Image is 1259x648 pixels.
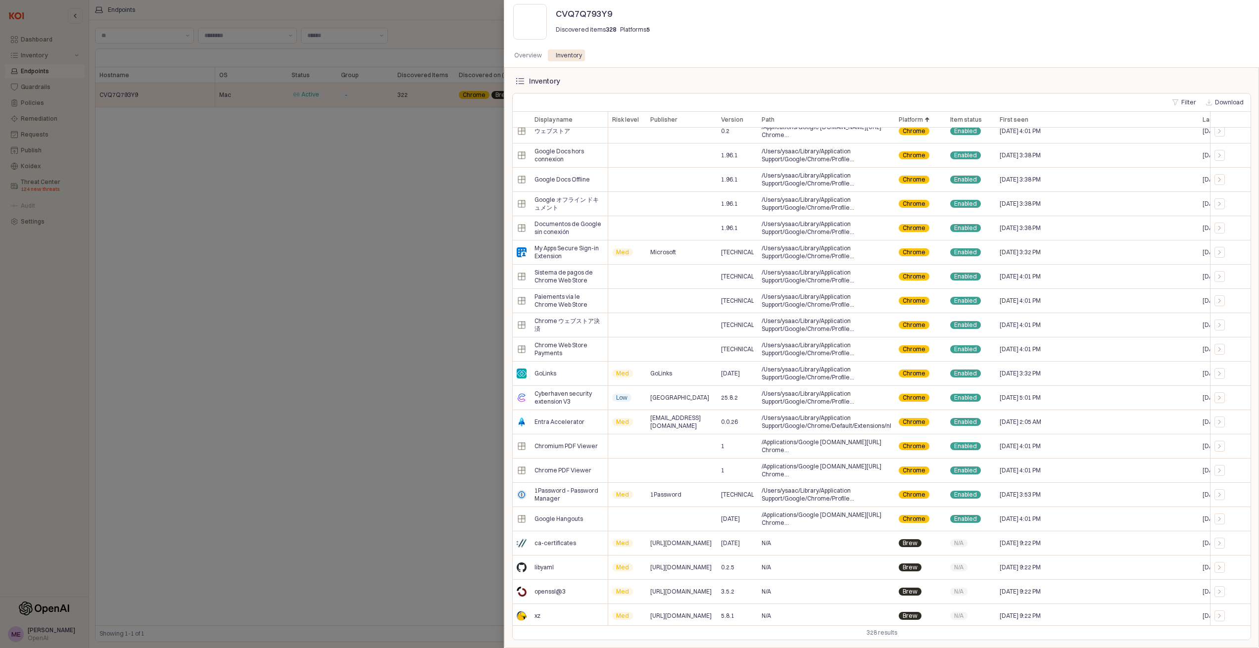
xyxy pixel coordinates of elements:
span: /Applications/Google [DOMAIN_NAME][URL] Chrome Framework.framework/Versions/140.0.7339.133/Resour... [762,438,891,454]
p: CVQ7Q793Y9 [556,7,844,20]
span: [DATE] 1:51 AM [1203,273,1244,280]
span: Documentos de Google sin conexión [534,220,604,236]
span: Chrome [903,442,925,450]
span: Brew [903,539,918,547]
span: Brew [903,612,918,620]
span: [DATE] 1:51 AM [1203,612,1244,620]
span: /Applications/Google [DOMAIN_NAME][URL] Chrome Framework.framework/Versions/140.0.7339.133/Resour... [762,123,891,139]
span: [DATE] 3:53 PM [999,491,1040,499]
span: /Users/ysaac/Library/Application Support/Google/Chrome/Profile 1/Extensions/ghbmnnjooekpmoecnnnil... [762,172,891,187]
span: Enabled [954,418,976,426]
span: Chrome ウェブストア決済 [534,317,604,333]
span: [DATE] 1:51 AM [1203,200,1244,208]
div: Overview [514,49,542,61]
span: N/A [954,563,963,571]
span: [DATE] 5:01 PM [999,394,1040,402]
span: Med [616,491,629,499]
span: /Users/ysaac/Library/Application Support/Google/Chrome/Profile 1/Extensions/aeblfdkhhhdcdjpifhhbd... [762,487,891,503]
span: ca-certificates [534,539,576,547]
span: Chrome [903,200,925,208]
span: [DATE] 3:32 PM [999,248,1040,256]
span: [DATE] 1:51 AM [1203,176,1244,184]
span: [DATE] 1:51 AM [1203,224,1244,232]
span: /Users/ysaac/Library/Application Support/Google/Chrome/Profile 1/Extensions/nmmhkkegccagdldgiimed... [762,293,891,309]
p: Platforms [620,25,650,34]
span: [DATE] [721,539,740,547]
span: 0.2 [721,127,729,135]
span: 3.5.2 [721,588,734,596]
span: [DATE] 1:51 AM [1203,394,1244,402]
span: [DATE] 4:01 PM [999,466,1040,474]
span: [DATE] 2:05 AM [999,418,1041,426]
span: 1 [721,442,725,450]
span: 25.8.2 [721,394,738,402]
span: /Users/ysaac/Library/Application Support/Google/Chrome/Profile 1/Extensions/ghbmnnjooekpmoecnnnil... [762,196,891,212]
span: 5.8.1 [721,612,734,620]
span: /Users/ysaac/Library/Application Support/Google/Chrome/Profile 1/Extensions/ggjhpefgjjfobnfoldnji... [762,244,891,260]
span: N/A [954,612,963,620]
span: Enabled [954,491,976,499]
div: Inventory [529,77,560,85]
span: [DATE] 4:01 PM [999,273,1040,280]
span: /Users/ysaac/Library/Application Support/Google/Chrome/Profile 1/Extensions/mdkgfdijbhbcbajcdlebb... [762,366,891,381]
span: Enabled [954,127,976,135]
span: [EMAIL_ADDRESS][DOMAIN_NAME] [650,414,713,430]
span: [DATE] 4:01 PM [999,297,1040,305]
span: /Applications/Google [DOMAIN_NAME][URL] Chrome Framework.framework/Versions/140.0.7339.133/Resour... [762,463,891,478]
span: [DATE] 1:51 AM [1203,442,1244,450]
span: [DATE] 9:22 PM [999,539,1040,547]
span: [DATE] 4:01 PM [999,127,1040,135]
span: [DATE] 1:51 AM [1203,539,1244,547]
span: 1.96.1 [721,176,738,184]
span: Chrome [903,394,925,402]
span: Enabled [954,176,976,184]
span: 1.96.1 [721,151,738,159]
span: 1Password – Password Manager [534,487,604,503]
span: Chrome [903,151,925,159]
span: [DATE] 3:38 PM [999,151,1040,159]
span: Google Hangouts [534,515,583,523]
span: [DATE] 4:01 PM [999,515,1040,523]
div: 328 results [866,628,897,638]
span: Entra Accelerator [534,418,584,426]
span: 1.96.1 [721,224,738,232]
span: [TECHNICAL_ID] [721,273,754,280]
span: [TECHNICAL_ID] [721,491,754,499]
span: Chrome [903,248,925,256]
span: Chrome PDF Viewer [534,466,591,474]
span: xz [534,612,540,620]
span: Med [616,563,629,571]
span: [DATE] 1:51 AM [1203,491,1244,499]
span: Display name [534,116,573,124]
span: [DATE] 4:01 PM [999,345,1040,353]
span: /Users/ysaac/Library/Application Support/Google/Chrome/Default/Extensions/nklpfopjmamjmebmbgmlkbf... [762,414,891,430]
span: [DATE] 1:51 AM [1203,588,1244,596]
strong: 5 [646,26,650,33]
span: My Apps Secure Sign-in Extension [534,244,604,260]
span: [TECHNICAL_ID] [721,248,754,256]
span: Publisher [650,116,677,124]
span: Enabled [954,224,976,232]
span: Version [721,116,743,124]
span: N/A [762,612,771,620]
span: GoLinks [534,370,556,377]
span: N/A [954,588,963,596]
span: Chrome Web Store Payments [534,341,604,357]
span: Enabled [954,442,976,450]
span: Google Docs Offline [534,176,590,184]
span: [DATE] 1:51 AM [1203,563,1244,571]
span: [DATE] 1:51 AM [1203,151,1244,159]
span: ウェブストア [534,127,570,135]
span: Chrome [903,321,925,329]
span: Med [616,539,629,547]
span: [URL][DOMAIN_NAME] [650,612,711,620]
span: Enabled [954,515,976,523]
span: Paiements via le Chrome Web Store [534,293,604,309]
span: Chrome [903,418,925,426]
span: [URL][DOMAIN_NAME] [650,539,711,547]
span: Brew [903,588,918,596]
span: libyaml [534,563,554,571]
span: Path [762,116,775,124]
span: [URL][DOMAIN_NAME] [650,588,711,596]
span: Enabled [954,248,976,256]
